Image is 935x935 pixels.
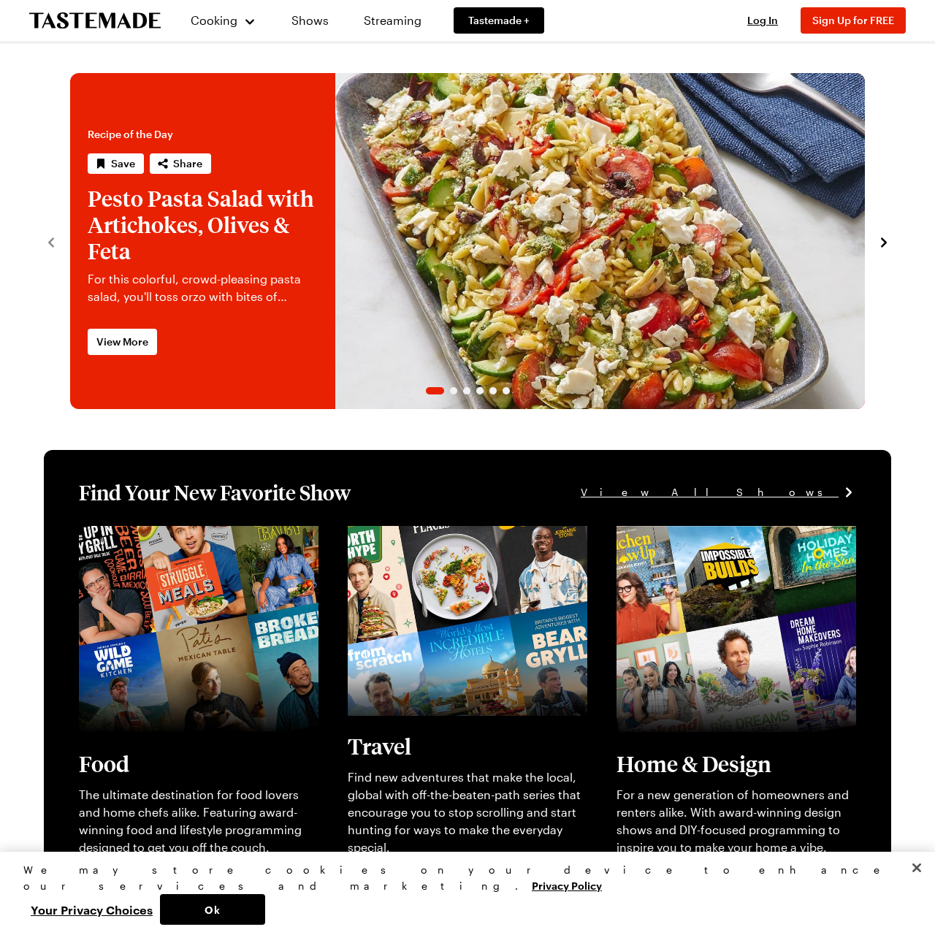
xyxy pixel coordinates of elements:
a: View All Shows [581,484,856,500]
span: Go to slide 6 [503,387,510,394]
button: Save recipe [88,153,144,174]
span: Go to slide 5 [489,387,497,394]
span: Go to slide 4 [476,387,484,394]
span: Go to slide 2 [450,387,457,394]
button: Close [901,852,933,884]
button: Sign Up for FREE [801,7,906,34]
a: To Tastemade Home Page [29,12,161,29]
a: View full content for [object Object] [348,527,547,541]
a: More information about your privacy, opens in a new tab [532,878,602,892]
span: Go to slide 3 [463,387,470,394]
a: View More [88,329,157,355]
a: View full content for [object Object] [79,527,278,541]
span: Cooking [191,13,237,27]
button: Ok [160,894,265,925]
div: 1 / 6 [70,73,865,409]
button: Your Privacy Choices [23,894,160,925]
button: Share [150,153,211,174]
button: Cooking [190,3,256,38]
span: Go to slide 1 [426,387,444,394]
button: navigate to next item [877,232,891,250]
a: Tastemade + [454,7,544,34]
span: Share [173,156,202,171]
span: View All Shows [581,484,839,500]
button: navigate to previous item [44,232,58,250]
button: Log In [733,13,792,28]
span: Log In [747,14,778,26]
span: View More [96,335,148,349]
div: Privacy [23,862,899,925]
a: View full content for [object Object] [617,527,816,541]
span: Tastemade + [468,13,530,28]
span: Save [111,156,135,171]
span: Sign Up for FREE [812,14,894,26]
h1: Find Your New Favorite Show [79,479,351,505]
div: We may store cookies on your device to enhance our services and marketing. [23,862,899,894]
